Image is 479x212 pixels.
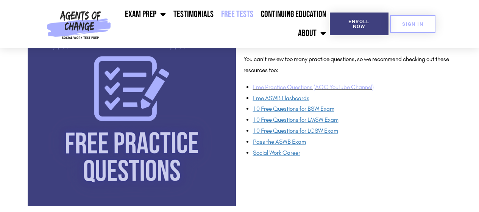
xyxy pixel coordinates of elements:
p: You can’t review too many practice questions, so we recommend checking out these resources too: [243,54,452,76]
span: Pass the ASWB Exam [253,138,306,145]
a: Free ASWB Flashcards [253,94,309,102]
a: Continuing Education [257,5,330,24]
a: Free Practice Questions (AOC YouTube Channel) [253,83,374,91]
span: SIGN IN [402,22,423,27]
a: Enroll Now [330,13,389,35]
a: Social Work Career [253,149,300,156]
a: 10 Free Questions for LMSW Exam [253,116,339,123]
span: Enroll Now [342,19,376,29]
a: Free Tests [217,5,257,24]
a: SIGN IN [390,15,435,33]
a: 10 Free Questions for BSW Exam [253,105,334,112]
a: Testimonials [170,5,217,24]
nav: Menu [114,5,329,43]
a: Exam Prep [121,5,170,24]
a: 10 Free Questions for LCSW Exam [253,127,338,134]
a: About [294,24,330,43]
a: Pass the ASWB Exam [253,138,307,145]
